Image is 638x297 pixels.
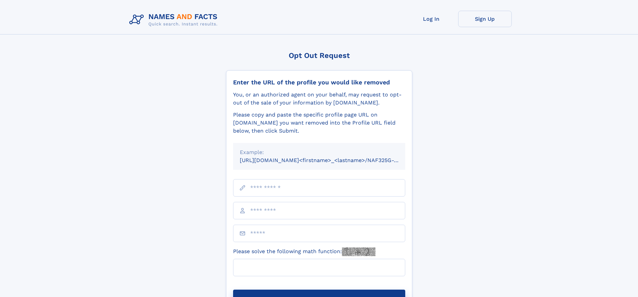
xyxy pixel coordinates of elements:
[233,111,405,135] div: Please copy and paste the specific profile page URL on [DOMAIN_NAME] you want removed into the Pr...
[240,157,418,163] small: [URL][DOMAIN_NAME]<firstname>_<lastname>/NAF325G-xxxxxxxx
[127,11,223,29] img: Logo Names and Facts
[233,247,375,256] label: Please solve the following math function:
[240,148,399,156] div: Example:
[458,11,512,27] a: Sign Up
[233,91,405,107] div: You, or an authorized agent on your behalf, may request to opt-out of the sale of your informatio...
[233,79,405,86] div: Enter the URL of the profile you would like removed
[405,11,458,27] a: Log In
[226,51,412,60] div: Opt Out Request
